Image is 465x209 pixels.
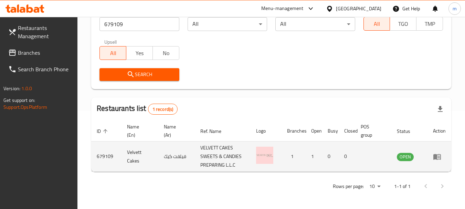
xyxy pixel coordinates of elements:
td: 1 [306,142,322,172]
span: All [103,48,124,58]
span: Ref. Name [200,127,230,135]
th: Busy [322,121,339,142]
span: OPEN [397,153,414,161]
span: TMP [419,19,440,29]
p: Rows per page: [333,182,364,191]
div: All [188,17,267,31]
th: Logo [251,121,282,142]
button: Yes [126,46,153,60]
button: All [99,46,126,60]
span: Status [397,127,419,135]
th: Action [427,121,451,142]
span: 1 record(s) [148,106,178,113]
span: TGO [393,19,414,29]
button: Search [99,68,179,81]
a: Branches [3,44,78,61]
span: m [453,5,457,12]
td: Velvett Cakes [121,142,158,172]
div: Total records count [148,104,178,115]
span: Search [105,70,173,79]
span: Restaurants Management [18,24,72,40]
a: Support.OpsPlatform [3,103,47,112]
label: Upsell [104,39,117,44]
p: 1-1 of 1 [394,182,411,191]
button: All [363,17,390,31]
th: Closed [339,121,355,142]
span: Search Branch Phone [18,65,72,73]
span: Version: [3,84,20,93]
button: No [152,46,179,60]
span: POS group [361,123,383,139]
button: TGO [390,17,416,31]
td: فيلفت كيك [158,142,195,172]
td: 0 [322,142,339,172]
div: [GEOGRAPHIC_DATA] [336,5,381,12]
a: Search Branch Phone [3,61,78,77]
th: Open [306,121,322,142]
span: ID [97,127,110,135]
img: Velvett Cakes [256,147,273,164]
th: Branches [282,121,306,142]
div: Rows per page: [367,181,383,192]
span: Branches [18,49,72,57]
span: Name (Ar) [164,123,187,139]
span: Yes [129,48,150,58]
input: Search for restaurant name or ID.. [99,17,179,31]
td: 0 [339,142,355,172]
div: Menu-management [261,4,304,13]
a: Restaurants Management [3,20,78,44]
span: 1.0.0 [21,84,32,93]
span: All [367,19,388,29]
span: Name (En) [127,123,150,139]
span: Get support on: [3,96,35,105]
h2: Restaurants list [97,103,178,115]
button: TMP [416,17,443,31]
td: 679109 [91,142,121,172]
div: All [275,17,355,31]
td: VELVETT CAKES SWEETS & CANDIES PREPARING L.L.C [195,142,251,172]
table: enhanced table [91,121,451,172]
div: Export file [432,101,448,117]
span: No [156,48,177,58]
td: 1 [282,142,306,172]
